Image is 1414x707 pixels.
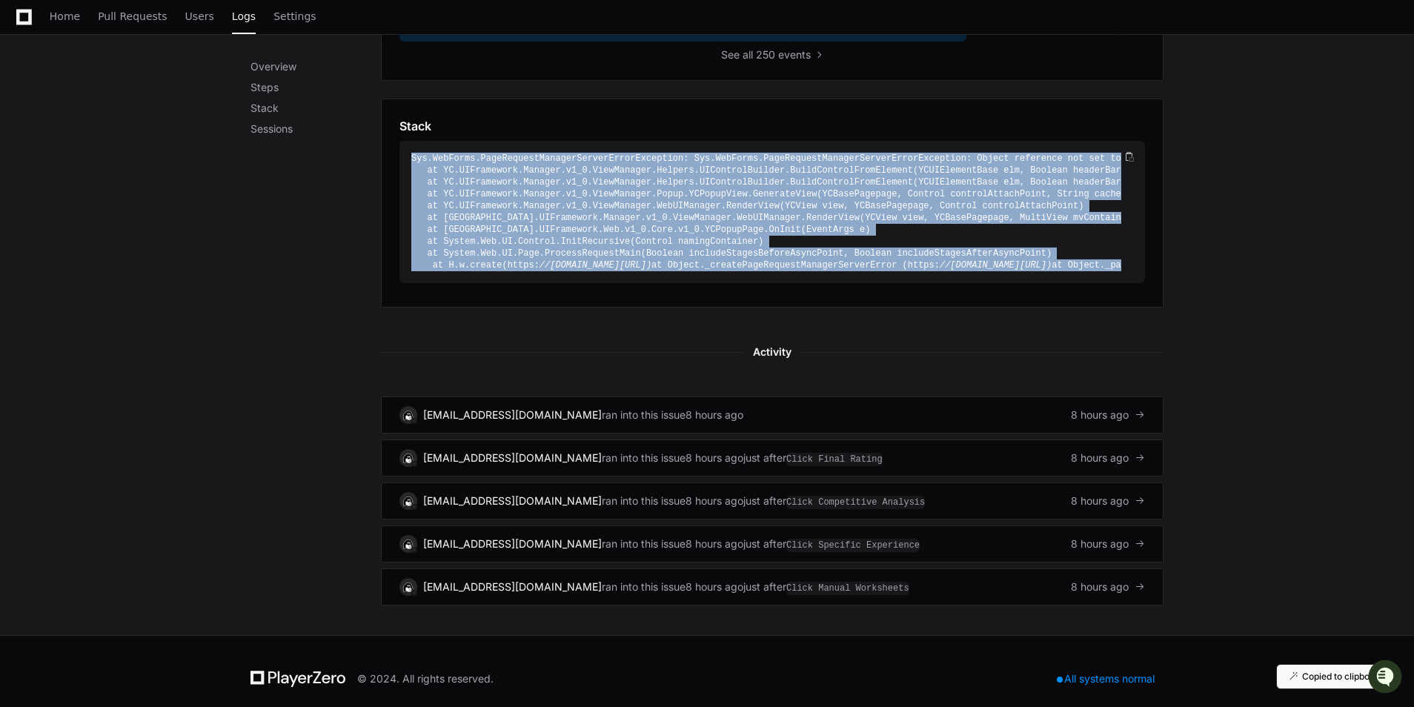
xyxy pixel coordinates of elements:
span: .YCPopupPage [700,225,763,235]
div: just after [743,537,920,551]
span: • [123,239,128,250]
span: .Manager [518,177,561,187]
span: .UIFramework [454,189,518,199]
div: We're available if you need us! [67,125,204,137]
span: .BuildControlFromElement [785,165,913,176]
span: .w [454,260,465,270]
span: .Control [513,236,556,247]
img: 3.svg [401,580,415,594]
span: ran into this issue [602,580,686,594]
h1: Stack [399,117,431,135]
span: .UI [497,236,513,247]
span: //[DOMAIN_NAME][URL]) [940,260,1052,270]
div: 8 hours ago [686,537,743,551]
span: .UIFramework [534,213,598,223]
span: .Helpers [651,177,694,187]
a: [EMAIL_ADDRESS][DOMAIN_NAME] [423,494,602,507]
img: 3.svg [401,451,415,465]
span: .Manager [518,189,561,199]
button: Start new chat [252,115,270,133]
div: just after [743,494,925,508]
span: .PageRequestManagerServerErrorException [475,153,683,164]
span: ran into this issue [602,451,686,465]
button: See all [230,159,270,176]
span: .v1_0 [673,225,700,235]
span: 8 hours ago [1071,580,1129,594]
span: .Helpers [651,165,694,176]
span: .ProcessRequestMain [540,248,641,259]
span: .UIControlBuilder [694,177,785,187]
p: Copied to clipboard [1302,671,1384,683]
span: .Core [646,225,673,235]
span: .OnInit [763,225,800,235]
a: [EMAIL_ADDRESS][DOMAIN_NAME] [423,408,602,421]
a: [EMAIL_ADDRESS][DOMAIN_NAME]ran into this issue8 hours agojust afterClick Final Rating8 hours ago [381,439,1164,477]
span: Pylon [147,272,179,283]
span: .UIFramework [454,201,518,211]
span: .ViewManager [588,165,651,176]
span: .v1_0 [641,213,668,223]
span: .WebUIManager [651,201,721,211]
p: Overview [250,59,381,74]
a: [EMAIL_ADDRESS][DOMAIN_NAME]ran into this issue8 hours ago8 hours ago [381,396,1164,434]
span: Click Manual Worksheets [786,582,909,595]
div: just after [743,451,883,465]
span: Users [185,12,214,21]
span: page [908,201,929,211]
span: .UIFramework [454,177,518,187]
span: .RenderView [721,201,780,211]
div: 8 hours ago [686,580,743,594]
span: .WebForms [710,153,758,164]
span: .WebUIManager [731,213,801,223]
span: .v1_0 [561,165,588,176]
span: Settings [273,12,316,21]
span: .Page [513,248,540,259]
span: [EMAIL_ADDRESS][DOMAIN_NAME] [423,451,602,464]
span: .ViewManager [588,189,651,199]
img: 3.svg [401,408,415,422]
span: 8 hours ago [1071,451,1129,465]
span: .UI [497,248,513,259]
span: .v1_0 [620,225,646,235]
span: Click Competitive Analysis [786,496,925,509]
span: • [123,199,128,210]
a: [EMAIL_ADDRESS][DOMAIN_NAME]ran into this issue8 hours agojust afterClick Competitive Analysis8 h... [381,482,1164,520]
a: [EMAIL_ADDRESS][DOMAIN_NAME] [423,537,602,550]
span: ran into this issue [602,494,686,508]
a: Powered byPylon [104,271,179,283]
span: .RenderView [801,213,860,223]
span: .YCPopupView [683,189,747,199]
span: ran into this issue [602,408,686,422]
a: [EMAIL_ADDRESS][DOMAIN_NAME] [423,580,602,593]
span: .Manager [598,213,641,223]
span: .v1_0 [561,177,588,187]
span: page [876,189,897,199]
span: Activity [744,343,800,361]
span: .UIControlBuilder [694,165,785,176]
span: .Web [598,225,620,235]
span: Pull Requests [98,12,167,21]
a: [EMAIL_ADDRESS][DOMAIN_NAME]ran into this issue8 hours agojust afterClick Manual Worksheets8 hour... [381,568,1164,605]
span: Home [50,12,80,21]
span: 8 hours ago [1071,494,1129,508]
span: .Manager [518,201,561,211]
span: .Web [475,248,497,259]
div: just after [743,580,909,594]
span: .PageRequestManagerServerErrorException [758,153,966,164]
div: Start new chat [67,110,243,125]
span: Click Specific Experience [786,539,920,552]
span: [DATE] [131,239,162,250]
div: 8 hours ago [686,494,743,508]
img: Eduardo Gregorio [15,225,39,248]
span: .Popup [651,189,683,199]
img: 3.svg [401,494,415,508]
span: .UIFramework [534,225,598,235]
span: [PERSON_NAME] [46,199,120,210]
span: .InitRecursive [555,236,630,247]
div: 8 hours ago [686,408,743,422]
